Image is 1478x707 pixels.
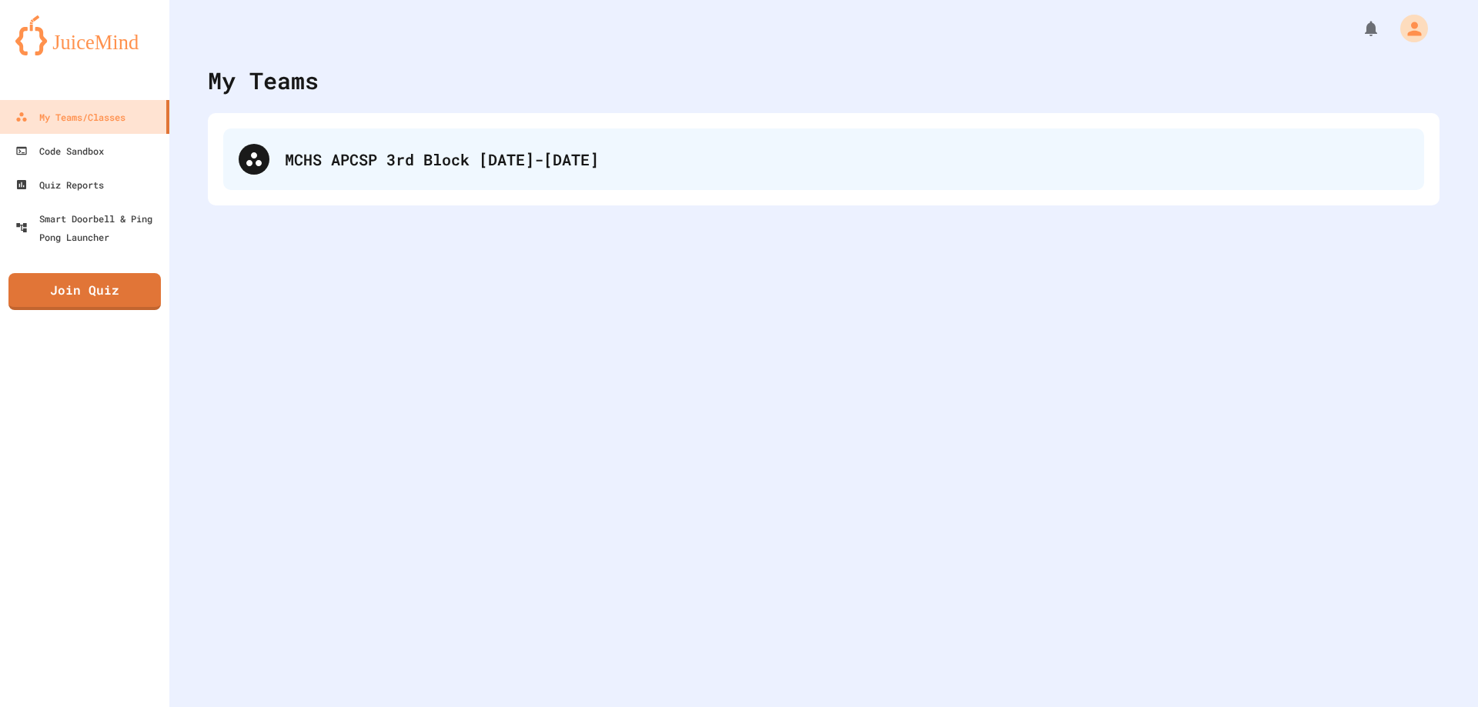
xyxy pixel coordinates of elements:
div: My Teams/Classes [15,108,125,126]
div: Code Sandbox [15,142,104,160]
a: Join Quiz [8,273,161,310]
div: MCHS APCSP 3rd Block [DATE]-[DATE] [285,148,1409,171]
div: Smart Doorbell & Ping Pong Launcher [15,209,163,246]
div: My Notifications [1333,15,1384,42]
div: MCHS APCSP 3rd Block [DATE]-[DATE] [223,128,1424,190]
img: logo-orange.svg [15,15,154,55]
div: My Teams [208,63,319,98]
div: My Account [1384,11,1432,46]
div: Quiz Reports [15,175,104,194]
